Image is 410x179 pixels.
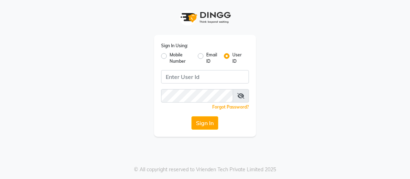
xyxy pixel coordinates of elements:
[161,43,188,49] label: Sign In Using:
[191,116,218,130] button: Sign In
[170,52,192,64] label: Mobile Number
[206,52,218,64] label: Email ID
[232,52,243,64] label: User ID
[161,89,233,103] input: Username
[161,70,249,84] input: Username
[177,7,233,28] img: logo1.svg
[212,104,249,110] a: Forgot Password?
